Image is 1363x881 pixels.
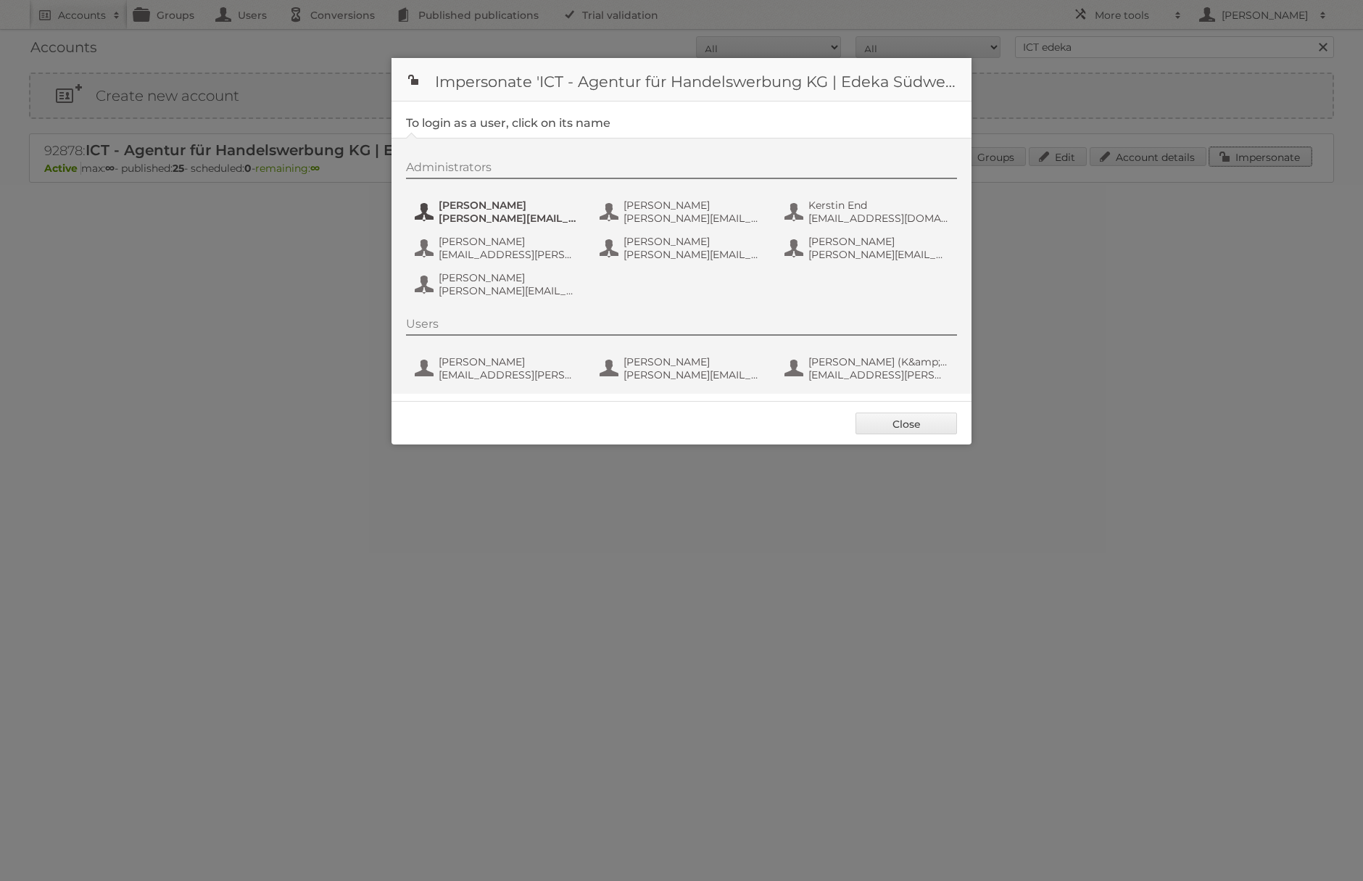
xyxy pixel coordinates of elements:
span: [PERSON_NAME][EMAIL_ADDRESS][PERSON_NAME][DOMAIN_NAME] [623,248,764,261]
span: [PERSON_NAME] [623,199,764,212]
button: Kerstin End [EMAIL_ADDRESS][DOMAIN_NAME] [783,197,953,226]
button: [PERSON_NAME] [EMAIL_ADDRESS][PERSON_NAME][DOMAIN_NAME] [413,233,584,262]
button: [PERSON_NAME] [PERSON_NAME][EMAIL_ADDRESS][PERSON_NAME][DOMAIN_NAME] [413,197,584,226]
span: [PERSON_NAME] (K&amp;D) [808,355,949,368]
span: [PERSON_NAME][EMAIL_ADDRESS][PERSON_NAME][DOMAIN_NAME] [623,212,764,225]
button: [PERSON_NAME] (K&amp;D) [EMAIL_ADDRESS][PERSON_NAME][DOMAIN_NAME] [783,354,953,383]
span: [PERSON_NAME][EMAIL_ADDRESS][PERSON_NAME][DOMAIN_NAME] [808,248,949,261]
button: [PERSON_NAME] [EMAIL_ADDRESS][PERSON_NAME][DOMAIN_NAME] [413,354,584,383]
span: [PERSON_NAME] [439,271,579,284]
span: [PERSON_NAME] [623,355,764,368]
legend: To login as a user, click on its name [406,116,610,130]
span: [PERSON_NAME][EMAIL_ADDRESS][PERSON_NAME][DOMAIN_NAME] [439,284,579,297]
span: [PERSON_NAME] [808,235,949,248]
span: [PERSON_NAME] [439,355,579,368]
span: [PERSON_NAME] [623,235,764,248]
span: [EMAIL_ADDRESS][DOMAIN_NAME] [808,212,949,225]
button: [PERSON_NAME] [PERSON_NAME][EMAIL_ADDRESS][PERSON_NAME][DOMAIN_NAME] [598,197,768,226]
span: [PERSON_NAME] [439,235,579,248]
button: [PERSON_NAME] [PERSON_NAME][EMAIL_ADDRESS][PERSON_NAME][DOMAIN_NAME] [598,354,768,383]
span: [EMAIL_ADDRESS][PERSON_NAME][DOMAIN_NAME] [808,368,949,381]
span: [EMAIL_ADDRESS][PERSON_NAME][DOMAIN_NAME] [439,248,579,261]
span: [PERSON_NAME][EMAIL_ADDRESS][PERSON_NAME][DOMAIN_NAME] [439,212,579,225]
span: [PERSON_NAME] [439,199,579,212]
button: [PERSON_NAME] [PERSON_NAME][EMAIL_ADDRESS][PERSON_NAME][DOMAIN_NAME] [783,233,953,262]
span: [PERSON_NAME][EMAIL_ADDRESS][PERSON_NAME][DOMAIN_NAME] [623,368,764,381]
button: [PERSON_NAME] [PERSON_NAME][EMAIL_ADDRESS][PERSON_NAME][DOMAIN_NAME] [413,270,584,299]
a: Close [855,413,957,434]
h1: Impersonate 'ICT - Agentur für Handelswerbung KG | Edeka Südwest' [391,58,971,102]
span: Kerstin End [808,199,949,212]
div: Administrators [406,160,957,179]
span: [EMAIL_ADDRESS][PERSON_NAME][DOMAIN_NAME] [439,368,579,381]
button: [PERSON_NAME] [PERSON_NAME][EMAIL_ADDRESS][PERSON_NAME][DOMAIN_NAME] [598,233,768,262]
div: Users [406,317,957,336]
